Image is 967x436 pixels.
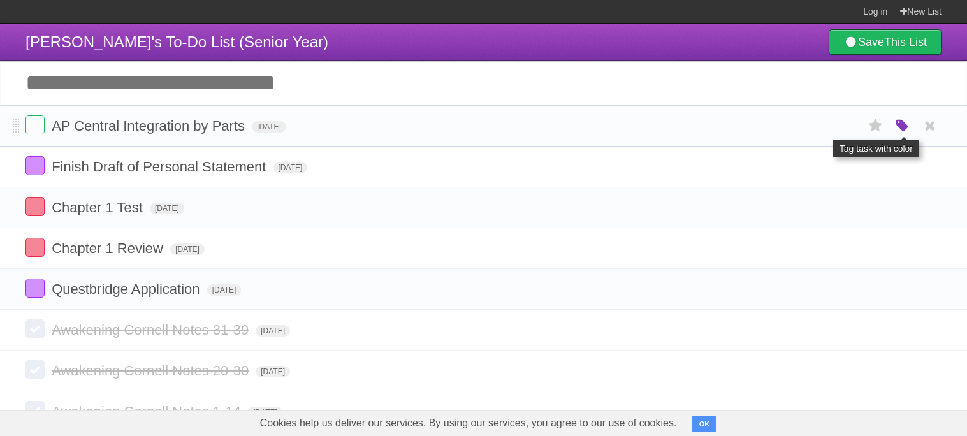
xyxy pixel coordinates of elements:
label: Done [25,156,45,175]
span: Cookies help us deliver our services. By using our services, you agree to our use of cookies. [247,411,690,436]
label: Done [25,319,45,338]
span: [DATE] [256,366,290,377]
span: [DATE] [170,243,205,255]
span: AP Central Integration by Parts [52,118,248,134]
label: Done [25,279,45,298]
span: Awakening Cornell Notes 1-14 [52,403,244,419]
label: Done [25,401,45,420]
span: Questbridge Application [52,281,203,297]
label: Done [25,360,45,379]
span: Chapter 1 Test [52,200,146,215]
button: OK [692,416,717,432]
label: Done [25,238,45,257]
span: [PERSON_NAME]'s To-Do List (Senior Year) [25,33,328,50]
span: [DATE] [248,407,282,418]
span: [DATE] [150,203,184,214]
span: Awakening Cornell Notes 20-30 [52,363,252,379]
span: Awakening Cornell Notes 31-39 [52,322,252,338]
span: [DATE] [207,284,242,296]
label: Star task [864,115,888,136]
span: [DATE] [273,162,308,173]
label: Done [25,197,45,216]
label: Done [25,115,45,134]
a: SaveThis List [829,29,942,55]
b: This List [884,36,927,48]
span: [DATE] [256,325,290,337]
span: [DATE] [252,121,286,133]
span: Finish Draft of Personal Statement [52,159,269,175]
span: Chapter 1 Review [52,240,166,256]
